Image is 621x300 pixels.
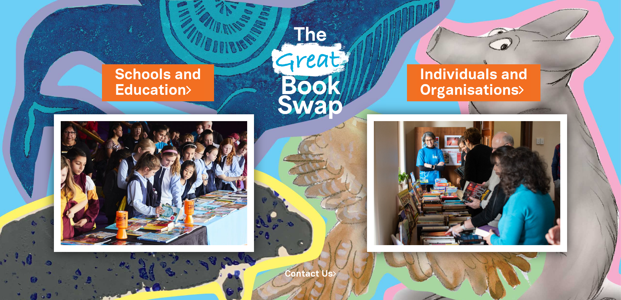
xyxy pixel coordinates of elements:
a: Contact Us [285,270,336,278]
img: Individuals and Organisations [367,114,567,252]
a: Schools andEducation [115,65,201,101]
img: Great Bookswap logo [264,8,358,132]
a: Individuals andOrganisations [420,65,527,101]
img: Schools and Education [54,114,254,252]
